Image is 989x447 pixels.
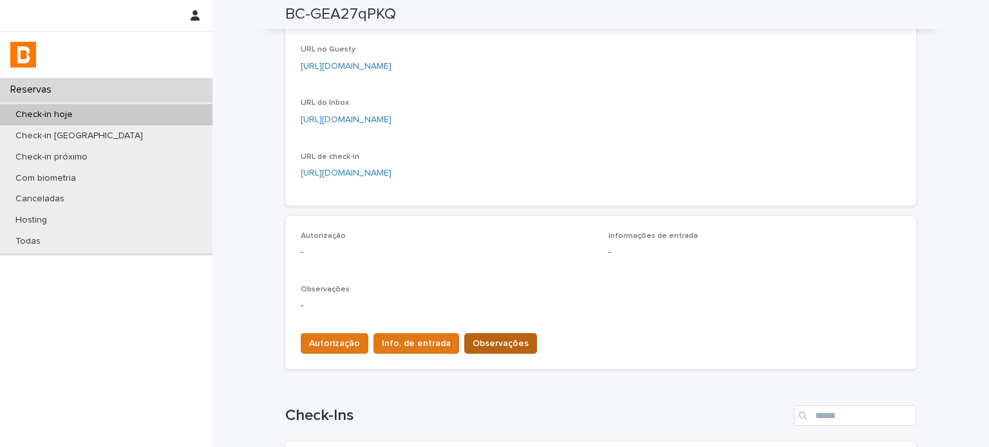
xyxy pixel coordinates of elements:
[301,62,391,71] a: [URL][DOMAIN_NAME]
[5,173,86,184] p: Com biometria
[464,333,537,354] button: Observações
[5,236,51,247] p: Todas
[301,46,355,53] span: URL no Guesty
[301,246,593,259] p: -
[5,194,75,205] p: Canceladas
[309,337,360,350] span: Autorização
[5,109,83,120] p: Check-in hoje
[301,333,368,354] button: Autorização
[301,299,901,313] p: -
[794,405,916,426] input: Search
[301,99,349,107] span: URL do Inbox
[373,333,459,354] button: Info. de entrada
[608,246,901,259] p: -
[5,215,57,226] p: Hosting
[5,152,98,163] p: Check-in próximo
[301,153,359,161] span: URL de check-in
[10,42,36,68] img: zVaNuJHRTjyIjT5M9Xd5
[473,337,529,350] span: Observações
[382,337,451,350] span: Info. de entrada
[301,169,391,178] a: [URL][DOMAIN_NAME]
[285,406,789,425] h1: Check-Ins
[301,115,391,124] a: [URL][DOMAIN_NAME]
[5,131,153,141] p: Check-in [GEOGRAPHIC_DATA]
[301,232,346,240] span: Autorização
[301,286,350,293] span: Observações
[285,5,396,24] h2: BC-GEA27qPKQ
[5,84,62,96] p: Reservas
[608,232,698,240] span: Informações de entrada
